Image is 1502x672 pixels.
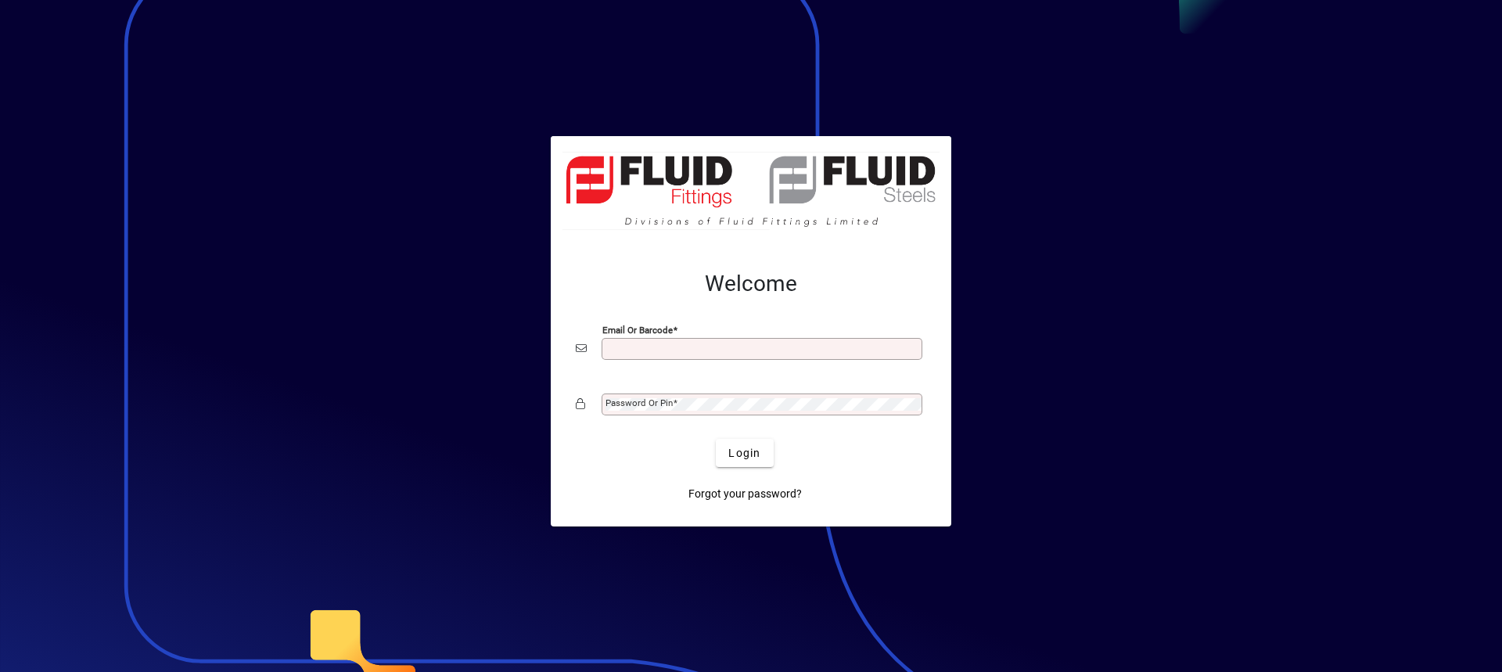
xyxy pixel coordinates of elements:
[576,271,926,297] h2: Welcome
[602,325,673,336] mat-label: Email or Barcode
[716,439,773,467] button: Login
[688,486,802,502] span: Forgot your password?
[605,397,673,408] mat-label: Password or Pin
[728,445,760,462] span: Login
[682,480,808,508] a: Forgot your password?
